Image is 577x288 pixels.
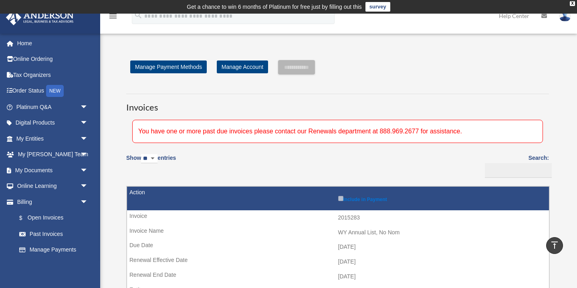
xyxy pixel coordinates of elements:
[127,210,549,226] td: 2015283
[550,240,559,250] i: vertical_align_top
[80,99,96,115] span: arrow_drop_down
[546,237,563,254] a: vertical_align_top
[127,269,549,284] td: [DATE]
[80,131,96,147] span: arrow_drop_down
[11,210,92,226] a: $Open Invoices
[338,196,343,201] input: Include in Payment
[130,60,207,73] a: Manage Payment Methods
[6,51,100,67] a: Online Ordering
[338,229,545,236] div: WY Annual List, No Nom
[11,226,96,242] a: Past Invoices
[11,242,96,258] a: Manage Payments
[127,254,549,270] td: [DATE]
[80,147,96,163] span: arrow_drop_down
[338,194,545,202] label: Include in Payment
[6,115,100,131] a: Digital Productsarrow_drop_down
[6,67,100,83] a: Tax Organizers
[482,153,549,178] label: Search:
[126,94,549,114] h3: Invoices
[485,163,552,178] input: Search:
[6,178,100,194] a: Online Learningarrow_drop_down
[141,154,157,163] select: Showentries
[46,85,64,97] div: NEW
[127,240,549,255] td: [DATE]
[134,11,143,20] i: search
[126,153,176,171] label: Show entries
[559,10,571,22] img: User Pic
[6,35,100,51] a: Home
[80,115,96,131] span: arrow_drop_down
[24,213,28,223] span: $
[80,194,96,210] span: arrow_drop_down
[80,162,96,179] span: arrow_drop_down
[132,120,543,143] div: You have one or more past due invoices please contact our Renewals department at 888.969.2677 for...
[108,11,118,21] i: menu
[570,1,575,6] div: close
[80,178,96,195] span: arrow_drop_down
[6,194,96,210] a: Billingarrow_drop_down
[4,10,76,25] img: Anderson Advisors Platinum Portal
[217,60,268,73] a: Manage Account
[6,258,100,274] a: Events Calendar
[6,83,100,99] a: Order StatusNEW
[187,2,362,12] div: Get a chance to win 6 months of Platinum for free just by filling out this
[365,2,390,12] a: survey
[6,162,100,178] a: My Documentsarrow_drop_down
[6,147,100,163] a: My [PERSON_NAME] Teamarrow_drop_down
[108,14,118,21] a: menu
[6,99,100,115] a: Platinum Q&Aarrow_drop_down
[6,131,100,147] a: My Entitiesarrow_drop_down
